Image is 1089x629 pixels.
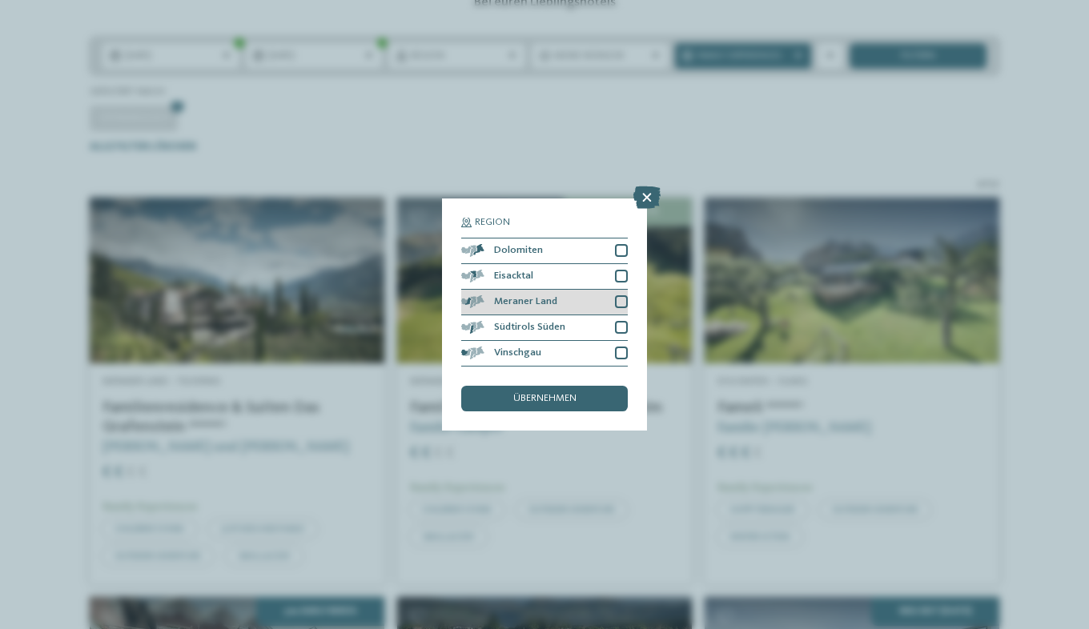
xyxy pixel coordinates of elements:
[475,218,510,228] span: Region
[494,297,557,307] span: Meraner Land
[494,348,541,359] span: Vinschgau
[494,271,533,282] span: Eisacktal
[494,246,543,256] span: Dolomiten
[494,323,565,333] span: Südtirols Süden
[513,394,577,404] span: übernehmen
